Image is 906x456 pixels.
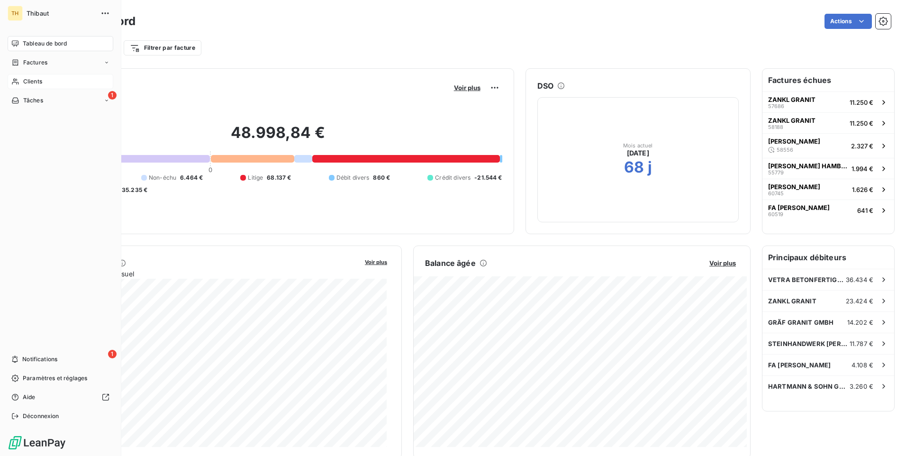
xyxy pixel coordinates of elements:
span: 1.994 € [852,165,873,173]
span: 3.260 € [850,383,873,390]
span: Chiffre d'affaires mensuel [54,269,358,279]
span: 58556 [777,147,793,153]
span: 55779 [768,170,784,175]
span: Déconnexion [23,412,59,420]
span: -35.235 € [119,186,147,194]
h6: Balance âgée [425,257,476,269]
h6: DSO [537,80,553,91]
span: Paramètres et réglages [23,374,87,383]
h2: j [648,158,652,177]
span: 6.464 € [180,173,203,182]
span: Voir plus [709,259,736,267]
span: 11.787 € [850,340,873,347]
span: [PERSON_NAME] HAMBURG [768,162,848,170]
button: ZANKL GRANIT5818811.250 € [762,112,894,133]
span: 60745 [768,191,784,196]
a: Aide [8,390,113,405]
span: Mois actuel [623,143,653,148]
span: 1 [108,91,117,100]
span: ZANKL GRANIT [768,96,815,103]
span: Non-échu [149,173,176,182]
span: Clients [23,77,42,86]
span: VETRA BETONFERTIGTEILWERKE GMBH [768,276,846,283]
span: 11.250 € [850,119,873,127]
span: FA [PERSON_NAME] [768,204,830,211]
span: Débit divers [336,173,370,182]
span: 860 € [373,173,390,182]
span: 36.434 € [846,276,873,283]
button: FA [PERSON_NAME]60519641 € [762,200,894,220]
button: Actions [824,14,872,29]
span: 1.626 € [852,186,873,193]
button: ZANKL GRANIT5768611.250 € [762,91,894,112]
span: 60519 [768,211,783,217]
span: [PERSON_NAME] [768,183,820,191]
span: Tableau de bord [23,39,67,48]
span: Crédit divers [435,173,471,182]
span: Voir plus [454,84,480,91]
span: -21.544 € [474,173,502,182]
button: Voir plus [362,257,390,266]
span: 57686 [768,103,784,109]
span: 1 [108,350,117,358]
span: Thibaut [27,9,95,17]
span: ZANKL GRANIT [768,297,816,305]
span: Voir plus [365,259,387,265]
span: Factures [23,58,47,67]
button: [PERSON_NAME] HAMBURG557791.994 € [762,158,894,179]
span: STEINHANDWERK [PERSON_NAME] [768,340,850,347]
iframe: Intercom live chat [874,424,897,447]
button: Voir plus [707,259,739,267]
span: HARTMANN & SOHN GMBH [768,383,850,390]
span: 2.327 € [851,142,873,150]
div: TH [8,6,23,21]
img: Logo LeanPay [8,435,66,450]
span: ZANKL GRANIT [768,117,815,124]
h2: 68 [624,158,644,177]
span: 0 [208,166,212,173]
h2: 48.998,84 € [54,123,502,152]
span: 4.108 € [852,361,873,369]
span: Aide [23,393,36,401]
span: 68.137 € [267,173,291,182]
button: Voir plus [451,83,483,92]
span: 58188 [768,124,783,130]
span: Notifications [22,355,57,364]
button: Filtrer par facture [124,40,201,55]
span: GRÄF GRANIT GMBH [768,319,834,326]
span: [DATE] [627,148,649,158]
span: 641 € [857,207,873,214]
span: 11.250 € [850,99,873,106]
span: [PERSON_NAME] [768,137,820,145]
span: Litige [248,173,263,182]
span: Tâches [23,96,43,105]
button: [PERSON_NAME]607451.626 € [762,179,894,200]
span: 23.424 € [846,297,873,305]
h6: Factures échues [762,69,894,91]
button: [PERSON_NAME]585562.327 € [762,133,894,158]
span: 14.202 € [847,319,873,326]
span: FA [PERSON_NAME] [768,361,831,369]
h6: Principaux débiteurs [762,246,894,269]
